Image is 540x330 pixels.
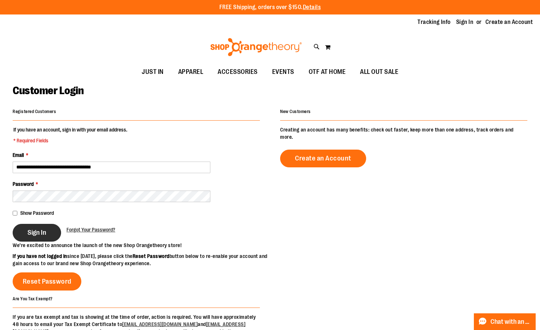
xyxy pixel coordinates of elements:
[142,64,164,80] span: JUST IN
[13,242,270,249] p: We’re excited to announce the launch of the new Shop Orangetheory store!
[13,272,81,291] a: Reset Password
[13,152,24,158] span: Email
[490,318,531,325] span: Chat with an Expert
[309,64,346,80] span: OTF AT HOME
[295,154,351,162] span: Create an Account
[23,277,72,285] span: Reset Password
[303,4,321,11] a: Details
[474,313,536,330] button: Chat with an Expert
[122,321,198,327] a: [EMAIL_ADDRESS][DOMAIN_NAME]
[280,150,366,167] a: Create an Account
[280,126,527,141] p: Creating an account has many benefits: check out faster, keep more than one address, track orders...
[209,38,303,56] img: Shop Orangetheory
[13,126,128,144] legend: If you have an account, sign in with your email address.
[417,18,451,26] a: Tracking Info
[219,3,321,12] p: FREE Shipping, orders over $150.
[13,224,61,242] button: Sign In
[456,18,473,26] a: Sign In
[13,181,34,187] span: Password
[13,109,56,114] strong: Registered Customers
[133,253,170,259] strong: Reset Password
[13,296,53,301] strong: Are You Tax Exempt?
[485,18,533,26] a: Create an Account
[13,137,127,144] span: * Required Fields
[13,253,67,259] strong: If you have not logged in
[27,229,46,237] span: Sign In
[20,210,54,216] span: Show Password
[272,64,294,80] span: EVENTS
[178,64,203,80] span: APPAREL
[13,252,270,267] p: since [DATE], please click the button below to re-enable your account and gain access to our bran...
[67,226,115,233] a: Forgot Your Password?
[218,64,258,80] span: ACCESSORIES
[280,109,311,114] strong: New Customers
[360,64,398,80] span: ALL OUT SALE
[13,84,83,97] span: Customer Login
[67,227,115,233] span: Forgot Your Password?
